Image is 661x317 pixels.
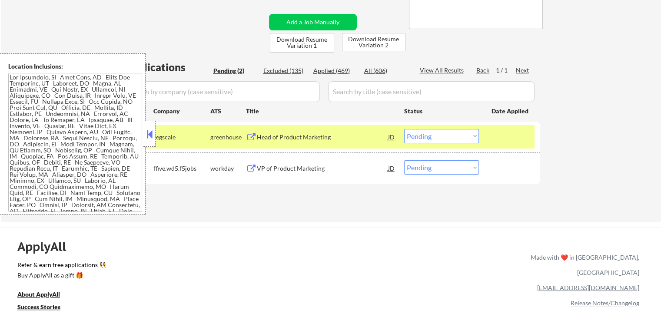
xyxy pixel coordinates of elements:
[537,284,639,291] a: [EMAIL_ADDRESS][DOMAIN_NAME]
[17,239,76,254] div: ApplyAll
[476,66,490,75] div: Back
[527,250,639,280] div: Made with ❤️ in [GEOGRAPHIC_DATA], [GEOGRAPHIC_DATA]
[387,160,396,176] div: JD
[404,103,479,119] div: Status
[257,133,388,142] div: Head of Product Marketing
[328,81,535,102] input: Search by title (case sensitive)
[263,66,307,75] div: Excluded (135)
[17,291,60,298] u: About ApplyAll
[210,164,246,173] div: workday
[571,299,639,307] a: Release Notes/Changelog
[17,290,72,301] a: About ApplyAll
[17,271,104,282] a: Buy ApplyAll as a gift 🎁
[246,107,396,116] div: Title
[210,107,246,116] div: ATS
[17,262,349,271] a: Refer & earn free applications 👯‍♀️
[17,272,104,278] div: Buy ApplyAll as a gift 🎁
[124,62,210,73] div: Applications
[8,62,142,71] div: Location Inclusions:
[269,14,357,30] button: Add a Job Manually
[257,164,388,173] div: VP of Product Marketing
[313,66,357,75] div: Applied (469)
[496,66,516,75] div: 1 / 1
[420,66,466,75] div: View All Results
[153,133,210,142] div: regscale
[124,81,320,102] input: Search by company (case sensitive)
[270,33,334,53] button: Download Resume Variation 1
[516,66,530,75] div: Next
[153,107,210,116] div: Company
[364,66,408,75] div: All (606)
[210,133,246,142] div: greenhouse
[342,33,405,51] button: Download Resume Variation 2
[17,303,60,310] u: Success Stories
[387,129,396,145] div: JD
[492,107,530,116] div: Date Applied
[213,66,257,75] div: Pending (2)
[17,303,72,314] a: Success Stories
[153,164,210,173] div: ffive.wd5.f5jobs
